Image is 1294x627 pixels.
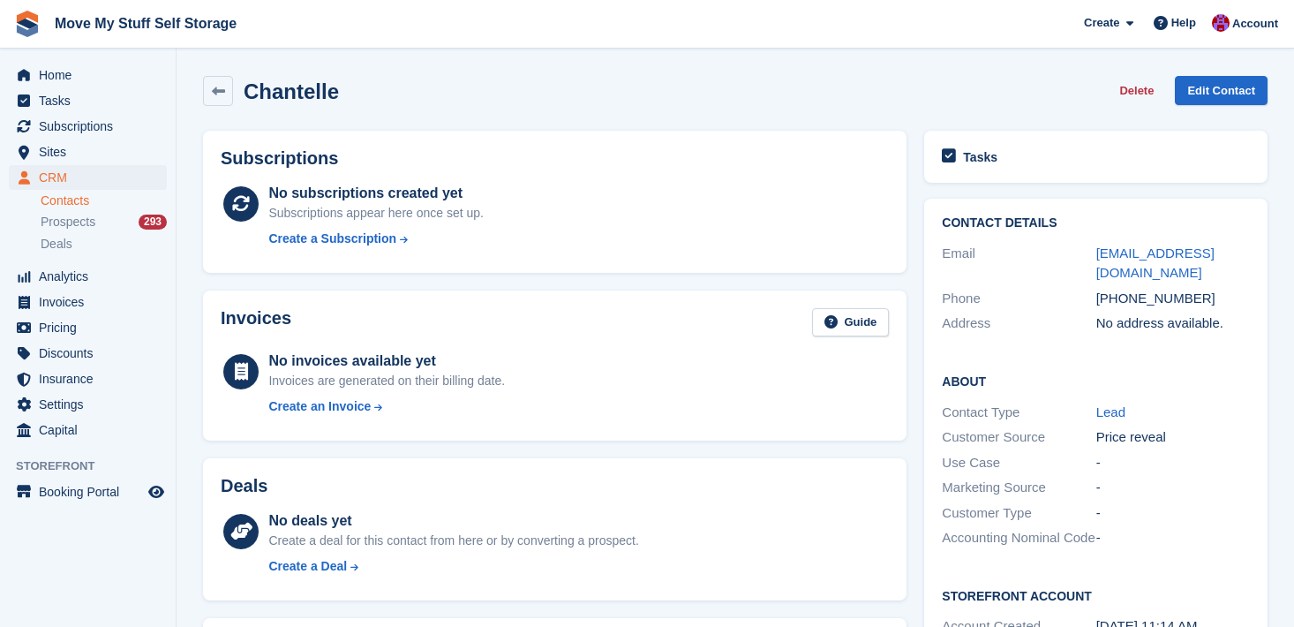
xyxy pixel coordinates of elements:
a: Prospects 293 [41,213,167,231]
a: menu [9,140,167,164]
div: Customer Type [942,503,1095,524]
a: menu [9,264,167,289]
h2: Subscriptions [221,148,889,169]
a: menu [9,165,167,190]
a: menu [9,366,167,391]
span: Capital [39,418,145,442]
a: Create an Invoice [268,397,505,416]
h2: Invoices [221,308,291,337]
h2: Deals [221,476,267,496]
div: Accounting Nominal Code [942,528,1095,548]
div: No address available. [1096,313,1250,334]
div: Create an Invoice [268,397,371,416]
div: - [1096,503,1250,524]
span: Tasks [39,88,145,113]
a: menu [9,290,167,314]
a: Edit Contact [1175,76,1268,105]
span: Discounts [39,341,145,366]
img: stora-icon-8386f47178a22dfd0bd8f6a31ec36ba5ce8667c1dd55bd0f319d3a0aa187defe.svg [14,11,41,37]
div: Invoices are generated on their billing date. [268,372,505,390]
h2: About [942,372,1250,389]
div: No subscriptions created yet [268,183,484,204]
div: Subscriptions appear here once set up. [268,204,484,223]
div: Email [942,244,1095,283]
div: Create a deal for this contact from here or by converting a prospect. [268,532,638,550]
div: - [1096,528,1250,548]
div: No invoices available yet [268,351,505,372]
a: Preview store [146,481,167,502]
span: Settings [39,392,145,417]
div: [PHONE_NUMBER] [1096,289,1250,309]
div: Contact Type [942,403,1095,423]
span: Pricing [39,315,145,340]
div: - [1096,478,1250,498]
a: menu [9,480,167,504]
a: menu [9,315,167,340]
div: 293 [139,215,167,230]
div: Address [942,313,1095,334]
div: Use Case [942,453,1095,473]
span: Create [1084,14,1119,32]
div: Marketing Source [942,478,1095,498]
a: [EMAIL_ADDRESS][DOMAIN_NAME] [1096,246,1215,281]
a: Create a Deal [268,557,638,576]
h2: Storefront Account [942,586,1250,604]
span: Insurance [39,366,145,391]
span: Help [1171,14,1196,32]
a: menu [9,114,167,139]
div: - [1096,453,1250,473]
a: Contacts [41,193,167,209]
div: Price reveal [1096,427,1250,448]
span: CRM [39,165,145,190]
a: Lead [1096,404,1125,419]
h2: Tasks [963,149,997,165]
span: Account [1232,15,1278,33]
span: Prospects [41,214,95,230]
div: Phone [942,289,1095,309]
span: Deals [41,236,72,253]
a: Deals [41,235,167,253]
div: Customer Source [942,427,1095,448]
div: Create a Subscription [268,230,396,248]
span: Invoices [39,290,145,314]
img: Carrie Machin [1212,14,1230,32]
a: menu [9,341,167,366]
span: Sites [39,140,145,164]
span: Analytics [39,264,145,289]
div: No deals yet [268,510,638,532]
a: Create a Subscription [268,230,484,248]
span: Home [39,63,145,87]
a: menu [9,418,167,442]
a: Guide [812,308,890,337]
a: menu [9,63,167,87]
a: menu [9,88,167,113]
button: Delete [1112,76,1161,105]
span: Subscriptions [39,114,145,139]
span: Booking Portal [39,480,145,504]
h2: Contact Details [942,216,1250,230]
a: menu [9,392,167,417]
a: Move My Stuff Self Storage [48,9,244,38]
div: Create a Deal [268,557,347,576]
h2: Chantelle [244,79,339,103]
span: Storefront [16,457,176,475]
